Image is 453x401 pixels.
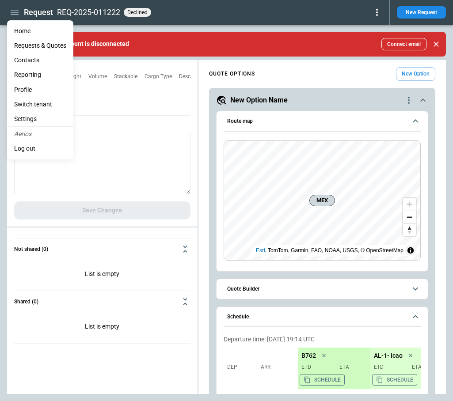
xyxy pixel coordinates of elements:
[7,97,73,112] li: Switch tenant
[7,53,73,68] a: Contacts
[7,24,73,38] a: Home
[7,83,73,97] a: Profile
[7,68,73,82] a: Reporting
[7,141,73,156] li: Log out
[7,127,73,141] li: Aerios
[7,38,73,53] a: Requests & Quotes
[7,112,73,126] a: Settings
